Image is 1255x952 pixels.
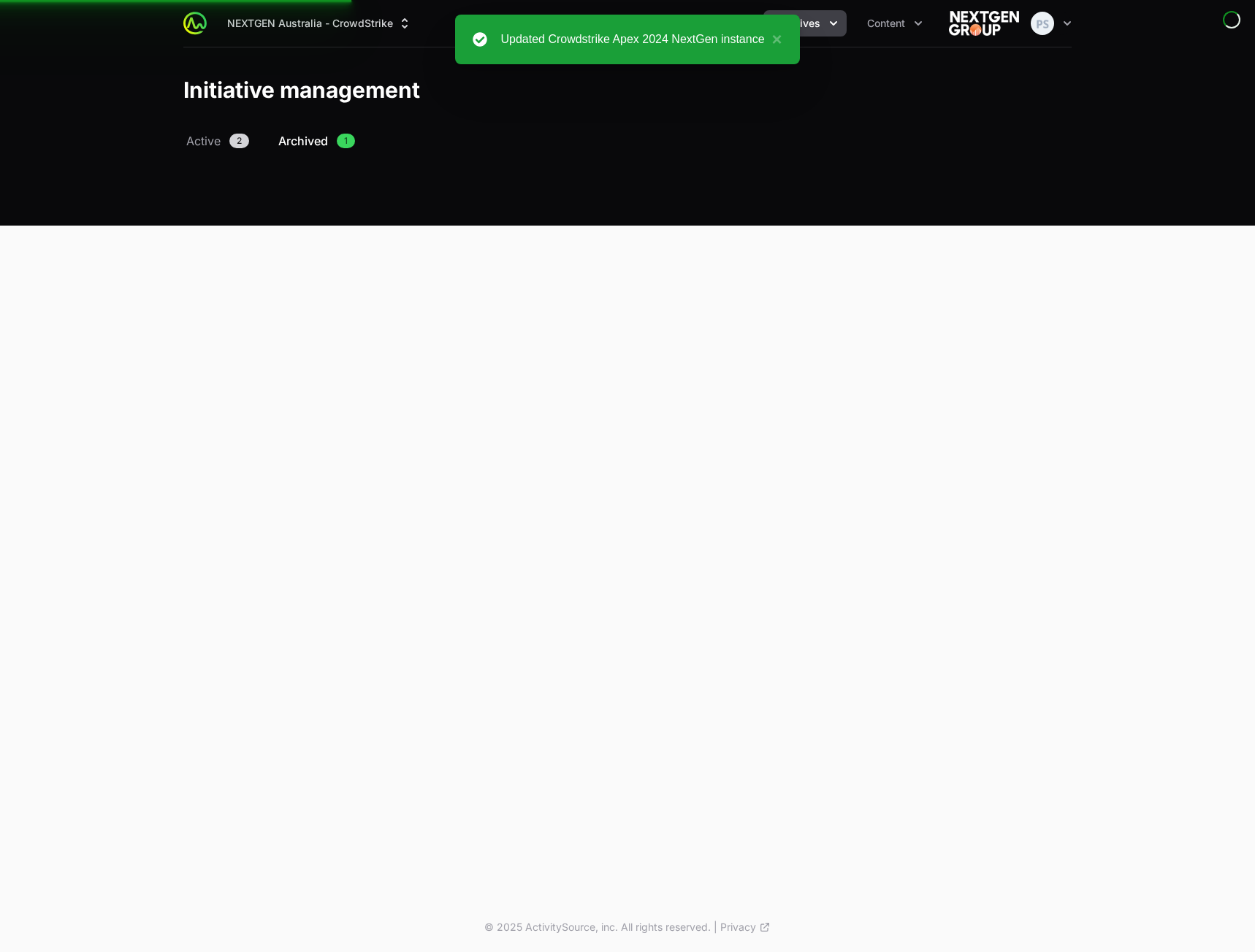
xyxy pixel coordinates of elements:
h1: Initiative management [183,77,420,103]
button: Activity [679,10,752,37]
button: Partners [591,10,667,37]
a: Privacy [720,920,771,934]
div: Activity menu [679,10,752,37]
a: Archived1 [275,132,358,150]
div: Updated Crowdstrike Apex 2024 NextGen instance [500,31,764,48]
p: © 2025 ActivitySource, inc. All rights reserved. [484,920,711,934]
span: Content [867,16,905,31]
div: Supplier switch menu [218,10,421,37]
div: Main navigation [207,10,931,37]
div: Content menu [858,10,931,37]
img: ActivitySource [183,12,207,35]
img: NEXTGEN Australia [949,9,1019,38]
button: close [765,31,782,48]
button: Initiatives [763,10,847,37]
span: 2 [229,134,249,148]
div: Partners menu [591,10,667,37]
span: Active [186,132,221,150]
div: Initiatives menu [763,10,847,37]
a: Active2 [183,132,252,150]
button: Content [858,10,931,37]
nav: Initiative activity log navigation [183,132,1072,150]
span: Archived [278,132,328,150]
img: Peter Spillane [1031,12,1054,35]
button: NEXTGEN Australia - CrowdStrike [218,10,421,37]
span: | [714,920,717,934]
span: 1 [337,134,355,148]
